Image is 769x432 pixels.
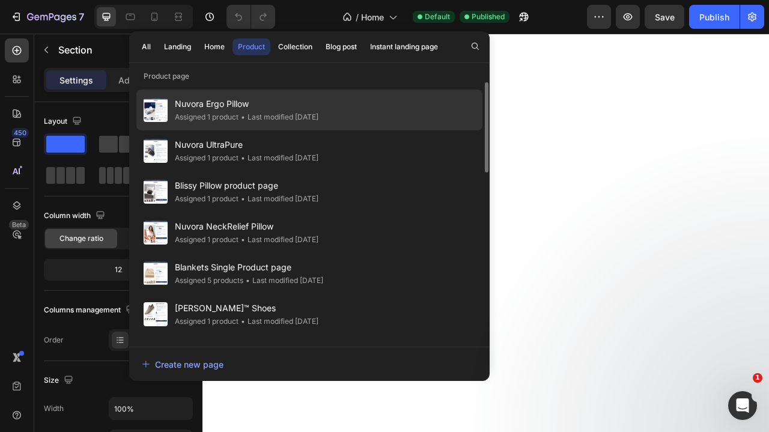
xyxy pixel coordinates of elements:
button: Blog post [320,38,362,55]
div: Assigned 1 product [175,315,239,327]
div: Home [204,41,225,52]
div: Create new page [142,358,223,371]
span: Default [425,11,450,22]
div: Landing [164,41,191,52]
button: Save [645,5,684,29]
span: [PERSON_NAME]™ Shoes [175,301,318,315]
span: Nuvora UltraPure [175,138,318,152]
p: Advanced [118,74,159,87]
p: Settings [59,74,93,87]
div: Assigned 1 product [175,193,239,205]
span: • [241,112,245,121]
span: Blissy Pillow product page [175,178,318,193]
div: Collection [278,41,312,52]
button: Collection [273,38,318,55]
span: • [241,153,245,162]
div: Publish [699,11,729,23]
p: 7 [79,10,84,24]
span: Nuvora Pillow [175,342,318,356]
div: Last modified [DATE] [239,111,318,123]
span: • [241,194,245,203]
div: All [142,41,151,52]
div: Assigned 1 product [175,234,239,246]
div: Column width [44,208,108,224]
div: Columns management [44,302,138,318]
span: • [241,317,245,326]
div: Last modified [DATE] [239,152,318,164]
input: Auto [109,398,192,419]
span: Change ratio [59,233,103,244]
span: Save [655,12,675,22]
button: 7 [5,5,90,29]
div: 12 [46,261,190,278]
div: Layout [44,114,84,130]
div: Width [44,403,64,414]
p: Section [58,43,157,57]
div: Assigned 1 product [175,111,239,123]
span: Blankets Single Product page [175,260,323,275]
button: Product [233,38,270,55]
div: Last modified [DATE] [239,193,318,205]
span: Nuvora Ergo Pillow [175,97,318,111]
div: Last modified [DATE] [239,234,318,246]
button: Home [199,38,230,55]
p: Product page [129,70,490,82]
div: Last modified [DATE] [239,315,318,327]
div: Beta [9,220,29,230]
span: • [246,276,250,285]
button: Publish [689,5,740,29]
div: Assigned 1 product [175,152,239,164]
button: Instant landing page [365,38,443,55]
span: Home [361,11,384,23]
div: Instant landing page [370,41,438,52]
span: Published [472,11,505,22]
div: Product [238,41,265,52]
button: Landing [159,38,196,55]
div: Last modified [DATE] [243,275,323,287]
span: Nuvora NeckRelief Pillow [175,219,318,234]
span: 1 [753,373,762,383]
div: 450 [11,128,29,138]
div: Blog post [326,41,357,52]
span: • [241,235,245,244]
div: Assigned 5 products [175,275,243,287]
div: Size [44,373,76,389]
button: All [136,38,156,55]
div: Order [44,335,64,345]
span: / [356,11,359,23]
iframe: Intercom live chat [728,391,757,420]
button: Create new page [141,352,478,376]
div: Undo/Redo [226,5,275,29]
